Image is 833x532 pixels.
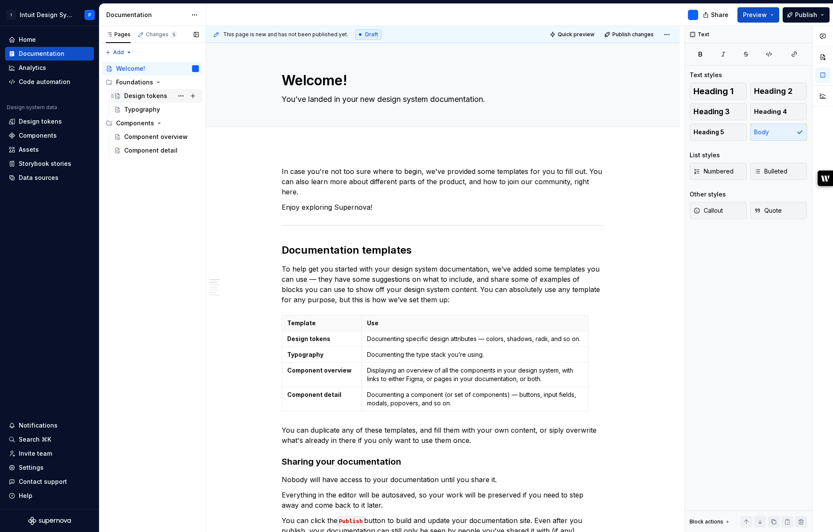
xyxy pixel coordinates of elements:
div: Welcome! [116,64,145,73]
a: Component detail [111,144,202,157]
strong: Component overview [287,367,352,374]
a: Welcome! [102,62,202,75]
p: Everything in the editor will be autosaved, so your work will be preserved if you need to step aw... [282,490,604,510]
button: Bulleted [750,163,807,180]
button: Quote [750,202,807,219]
a: Invite team [5,447,94,460]
button: Heading 4 [750,103,807,120]
span: Publish [795,11,817,19]
div: Page tree [102,62,202,157]
span: Draft [365,31,378,38]
div: Invite team [19,449,52,458]
textarea: You’ve landed in your new design system documentation. [280,93,603,106]
span: Quick preview [558,31,594,38]
div: Search ⌘K [19,435,51,444]
span: Preview [743,11,767,19]
button: Heading 2 [750,83,807,100]
p: Enjoy exploring Supernova! [282,202,604,212]
p: To help get you started with your design system documentation, we’ve added some templates you can... [282,264,604,305]
div: Home [19,35,36,44]
a: Settings [5,461,94,474]
div: P [88,12,91,18]
button: Heading 5 [690,124,747,141]
button: Notifications [5,419,94,432]
strong: Typography [287,351,323,358]
a: Components [5,129,94,142]
strong: Component detail [287,391,341,398]
div: Documentation [106,11,187,19]
div: Component overview [124,133,188,141]
div: Text styles [690,71,722,79]
div: Component detail [124,146,178,155]
div: Changes [146,31,177,38]
div: Foundations [102,75,202,89]
span: Heading 1 [693,87,734,95]
a: Component overview [111,130,202,144]
a: Code automation [5,75,94,89]
button: Numbered [690,163,747,180]
button: IIntuit Design SystemP [2,6,97,24]
span: Add [113,49,124,56]
p: Documenting the type stack you’re using. [367,350,583,359]
p: Nobody will have access to your documentation until you share it. [282,474,604,485]
code: Publish [338,516,364,526]
div: Assets [19,145,39,154]
a: Analytics [5,61,94,75]
span: Heading 5 [693,128,724,136]
div: List styles [690,151,720,159]
span: 5 [170,31,177,38]
a: Documentation [5,47,94,61]
div: Design tokens [124,92,167,100]
strong: Design tokens [287,335,330,342]
div: Code automation [19,78,70,86]
h3: Sharing your documentation [282,456,604,468]
a: Assets [5,143,94,156]
button: Callout [690,202,747,219]
a: Design tokens [111,89,202,103]
div: Documentation [19,49,64,58]
p: Documenting a component (or set of components) — buttons, input fields, modals, popovers, and so on. [367,390,583,408]
div: Components [116,119,154,127]
div: Data sources [19,173,58,182]
svg: Supernova Logo [28,517,71,525]
div: Other styles [690,190,726,199]
div: Contact support [19,477,67,486]
a: Typography [111,103,202,116]
p: In case you're not too sure where to begin, we've provided some templates for you to fill out. Yo... [282,166,604,197]
a: Design tokens [5,115,94,128]
span: Heading 4 [754,107,787,116]
span: Numbered [693,167,734,176]
button: Contact support [5,475,94,489]
a: Data sources [5,171,94,185]
p: Displaying an overview of all the components in your design system, with links to either Figma, o... [367,366,583,383]
span: Callout [693,206,723,215]
button: Search ⌘K [5,433,94,446]
button: Share [699,7,734,23]
p: Template [287,319,356,327]
p: You can duplicate any of these templates, and fill them with your own content, or siply overwrite... [282,425,604,445]
p: Documenting specific design attributes — colors, shadows, radii, and so on. [367,335,583,343]
button: Publish [783,7,830,23]
button: Quick preview [547,29,598,40]
div: Notifications [19,421,58,430]
button: Add [102,46,134,58]
span: Heading 3 [693,107,730,116]
p: Use [367,319,583,327]
span: Publish changes [612,31,654,38]
a: Storybook stories [5,157,94,171]
button: Heading 3 [690,103,747,120]
div: Storybook stories [19,159,71,168]
span: Quote [754,206,782,215]
div: Foundations [116,78,153,87]
button: Help [5,489,94,503]
button: Publish changes [602,29,658,40]
textarea: Welcome! [280,70,603,91]
div: Components [19,131,57,140]
div: Intuit Design System [20,11,74,19]
div: Design system data [7,104,57,111]
div: Help [19,492,32,500]
div: Block actions [690,516,731,528]
button: Heading 1 [690,83,747,100]
div: Settings [19,463,44,472]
